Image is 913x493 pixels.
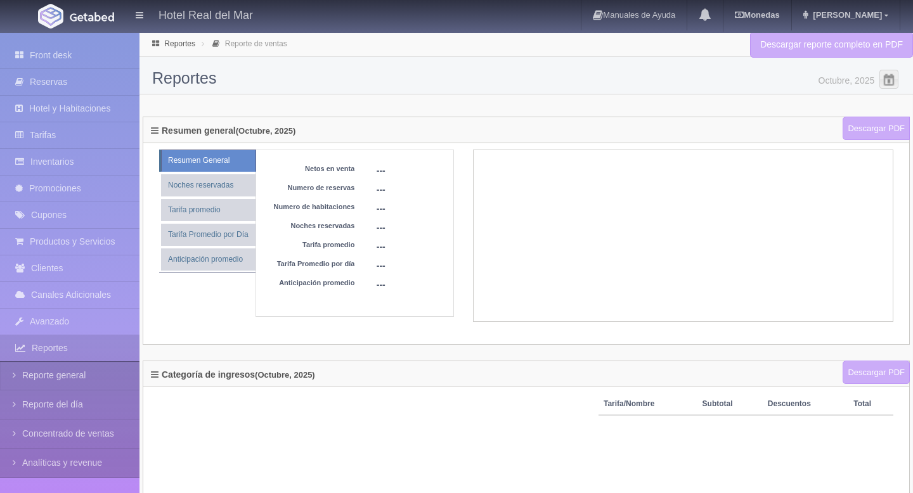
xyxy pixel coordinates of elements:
th: Tarifa/Nombre [599,394,697,415]
h4: Hotel Real del Mar [159,6,253,22]
a: Descargar PDF [843,117,910,141]
h4: Resumen general [151,126,295,139]
dt: Numero de reservas [262,183,355,193]
a: Reporte de ventas [225,39,287,48]
span: Seleccionar Mes [879,70,898,89]
dd: --- [377,202,460,221]
dd: --- [377,259,460,278]
th: Descuentos [763,394,849,415]
dt: Tarifa promedio [262,240,355,250]
img: Getabed [38,4,63,29]
dd: --- [377,278,460,297]
a: Noches reservadas [161,174,256,196]
label: (Octubre, 2025) [236,127,296,136]
a: Tarifa promedio [161,199,256,221]
a: Resumen General [161,150,256,172]
a: Descargar reporte completo en PDF [750,32,913,58]
dt: Netos en venta [262,164,355,174]
img: Getabed [70,12,114,22]
span: [PERSON_NAME] [810,10,882,20]
th: Subtotal [697,394,763,415]
a: Tarifa Promedio por Día [161,224,256,246]
dt: Anticipación promedio [262,278,355,288]
b: Monedas [735,10,779,20]
dt: Noches reservadas [262,221,355,231]
dd: --- [377,183,460,202]
label: (Octubre, 2025) [255,371,315,380]
h2: Reportes [152,70,900,87]
dd: --- [377,164,460,183]
dt: Numero de habitaciones [262,202,355,212]
dt: Tarifa Promedio por día [262,259,355,269]
a: Descargar PDF [843,361,910,385]
th: Total [848,394,893,415]
a: Reportes [164,39,195,48]
a: Anticipación promedio [161,248,256,271]
dd: --- [377,221,460,240]
dd: --- [377,240,460,259]
h4: Categoría de ingresos [151,370,315,383]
